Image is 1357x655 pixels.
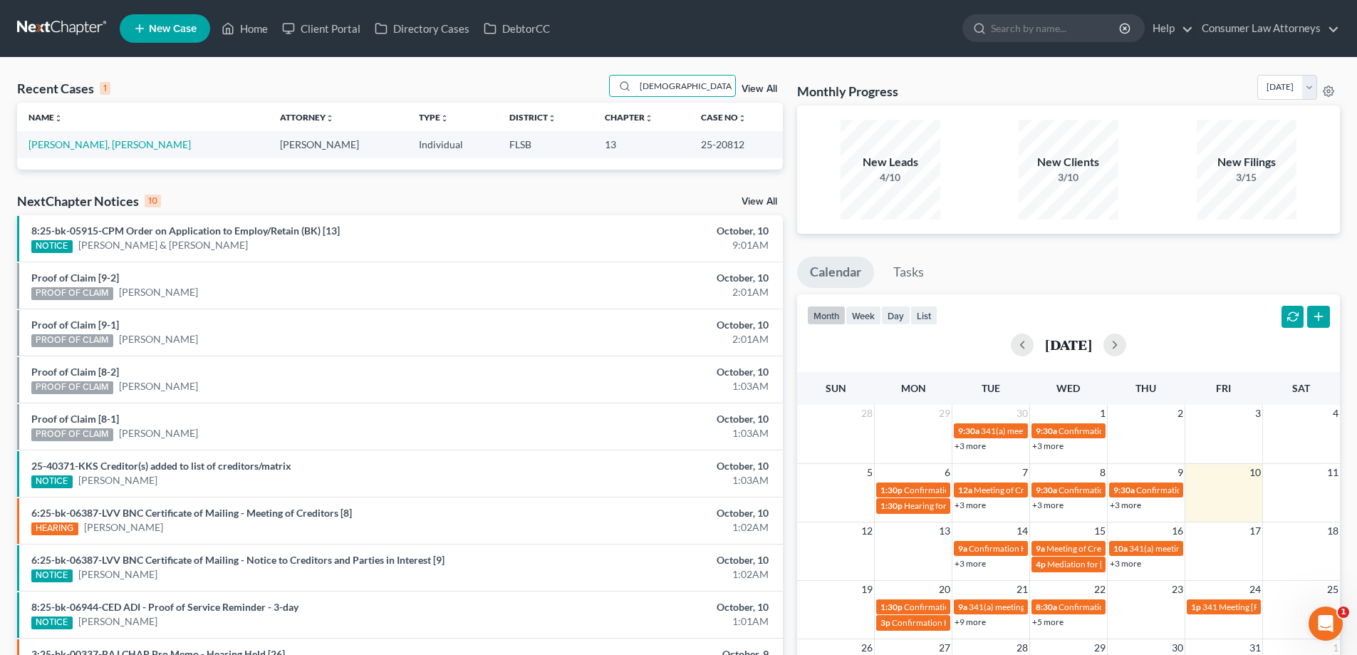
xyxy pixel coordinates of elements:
[958,602,967,612] span: 9a
[532,332,769,346] div: 2:01AM
[1292,382,1310,394] span: Sat
[368,16,477,41] a: Directory Cases
[532,271,769,285] div: October, 10
[797,83,898,100] h3: Monthly Progress
[738,114,747,123] i: unfold_more
[78,473,157,488] a: [PERSON_NAME]
[955,558,986,569] a: +3 more
[532,459,769,473] div: October, 10
[440,114,449,123] i: unfold_more
[31,334,113,347] div: PROOF OF CLAIM
[1135,382,1156,394] span: Thu
[1170,522,1185,540] span: 16
[969,602,1106,612] span: 341(a) meeting for [PERSON_NAME]
[1248,464,1262,481] span: 10
[28,112,63,123] a: Nameunfold_more
[532,614,769,629] div: 1:01AM
[1326,581,1340,598] span: 25
[1015,522,1029,540] span: 14
[880,257,937,288] a: Tasks
[532,520,769,535] div: 1:02AM
[78,238,248,252] a: [PERSON_NAME] & [PERSON_NAME]
[149,24,197,34] span: New Case
[31,428,113,441] div: PROOF OF CLAIM
[958,485,972,495] span: 12a
[1113,543,1128,554] span: 10a
[214,16,275,41] a: Home
[31,554,444,566] a: 6:25-bk-06387-LVV BNC Certificate of Mailing - Notice to Creditors and Parties in Interest [9]
[548,114,556,123] i: unfold_more
[532,473,769,488] div: 1:03AM
[1176,464,1185,481] span: 9
[1326,464,1340,481] span: 11
[78,567,157,582] a: [PERSON_NAME]
[419,112,449,123] a: Typeunfold_more
[477,16,557,41] a: DebtorCC
[532,600,769,614] div: October, 10
[1047,559,1167,569] span: Mediation for [PERSON_NAME]
[1176,405,1185,422] span: 2
[532,506,769,520] div: October, 10
[605,112,653,123] a: Chapterunfold_more
[1331,405,1340,422] span: 4
[145,195,161,207] div: 10
[901,382,926,394] span: Mon
[532,365,769,379] div: October, 10
[881,306,910,325] button: day
[1019,170,1118,185] div: 3/10
[1129,543,1267,554] span: 341(a) meeting for [PERSON_NAME]
[1036,559,1046,569] span: 4p
[958,426,979,436] span: 9:30a
[943,464,952,481] span: 6
[969,543,1132,554] span: Confirmation Hearing for [PERSON_NAME]
[1032,500,1064,510] a: +3 more
[31,460,291,472] a: 25-40371-KKS Creditor(s) added to list of creditors/matrix
[1113,485,1135,495] span: 9:30a
[1191,602,1201,612] span: 1p
[119,332,198,346] a: [PERSON_NAME]
[1015,405,1029,422] span: 30
[17,192,161,210] div: NextChapter Notices
[1032,617,1064,627] a: +5 more
[880,602,903,612] span: 1:30p
[807,306,846,325] button: month
[1110,500,1141,510] a: +3 more
[532,224,769,238] div: October, 10
[937,581,952,598] span: 20
[31,569,73,582] div: NOTICE
[1216,382,1231,394] span: Fri
[865,464,874,481] span: 5
[1036,485,1057,495] span: 9:30a
[1059,602,1209,612] span: Confirmation Hearing [PERSON_NAME]
[645,114,653,123] i: unfold_more
[991,15,1121,41] input: Search by name...
[1195,16,1339,41] a: Consumer Law Attorneys
[1248,581,1262,598] span: 24
[880,500,903,511] span: 1:30p
[1046,543,1205,554] span: Meeting of Creditors for [PERSON_NAME]
[31,413,119,425] a: Proof of Claim [8-1]
[280,112,334,123] a: Attorneyunfold_more
[17,80,110,97] div: Recent Cases
[880,485,903,495] span: 1:30p
[532,553,769,567] div: October, 10
[31,225,340,237] a: 8:25-bk-05915-CPM Order on Application to Employ/Retain (BK) [13]
[532,567,769,582] div: 1:02AM
[28,138,191,150] a: [PERSON_NAME], [PERSON_NAME]
[275,16,368,41] a: Client Portal
[31,272,119,284] a: Proof of Claim [9-2]
[269,131,407,158] td: [PERSON_NAME]
[1093,581,1107,598] span: 22
[1036,543,1045,554] span: 9a
[1326,522,1340,540] span: 18
[498,131,593,158] td: FLSB
[31,601,298,613] a: 8:25-bk-06944-CED ADI - Proof of Service Reminder - 3-day
[981,426,1118,436] span: 341(a) meeting for [PERSON_NAME]
[532,238,769,252] div: 9:01AM
[635,76,735,96] input: Search by name...
[1098,405,1107,422] span: 1
[955,440,986,451] a: +3 more
[904,602,1066,612] span: Confirmation hearing for [PERSON_NAME]
[1032,440,1064,451] a: +3 more
[1110,558,1141,569] a: +3 more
